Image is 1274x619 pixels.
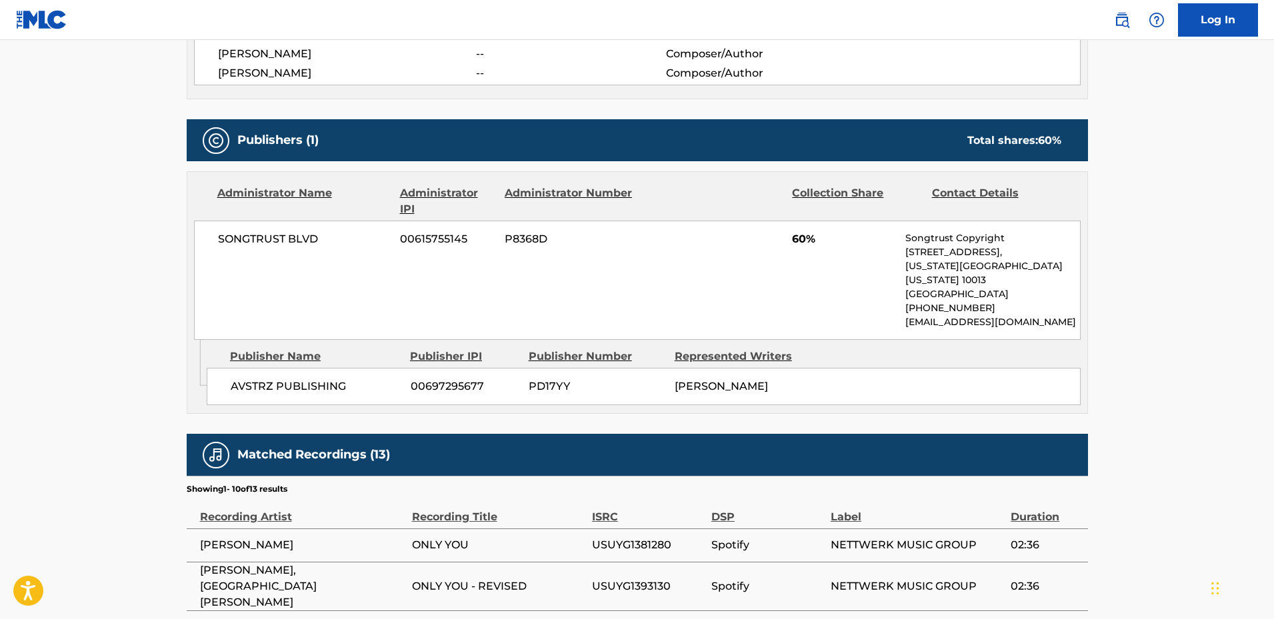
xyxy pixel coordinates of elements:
[412,537,585,553] span: ONLY YOU
[529,378,665,394] span: PD17YY
[1178,3,1258,37] a: Log In
[529,348,665,364] div: Publisher Number
[505,185,634,217] div: Administrator Number
[1109,7,1135,33] a: Public Search
[1114,12,1130,28] img: search
[217,185,390,217] div: Administrator Name
[792,185,921,217] div: Collection Share
[187,483,287,495] p: Showing 1 - 10 of 13 results
[230,348,400,364] div: Publisher Name
[231,378,401,394] span: AVSTRZ PUBLISHING
[967,133,1061,149] div: Total shares:
[592,578,705,594] span: USUYG1393130
[218,46,477,62] span: [PERSON_NAME]
[476,46,665,62] span: --
[410,348,519,364] div: Publisher IPI
[505,231,634,247] span: P8368D
[208,447,224,463] img: Matched Recordings
[1149,12,1165,28] img: help
[711,537,824,553] span: Spotify
[1011,495,1081,525] div: Duration
[218,65,477,81] span: [PERSON_NAME]
[237,447,390,462] h5: Matched Recordings (13)
[711,495,824,525] div: DSP
[831,537,1004,553] span: NETTWERK MUSIC GROUP
[711,578,824,594] span: Spotify
[400,231,495,247] span: 00615755145
[412,578,585,594] span: ONLY YOU - REVISED
[16,10,67,29] img: MLC Logo
[905,315,1079,329] p: [EMAIL_ADDRESS][DOMAIN_NAME]
[905,259,1079,287] p: [US_STATE][GEOGRAPHIC_DATA][US_STATE] 10013
[411,378,519,394] span: 00697295677
[905,287,1079,301] p: [GEOGRAPHIC_DATA]
[592,537,705,553] span: USUYG1381280
[200,562,405,610] span: [PERSON_NAME],[GEOGRAPHIC_DATA][PERSON_NAME]
[237,133,319,148] h5: Publishers (1)
[831,578,1004,594] span: NETTWERK MUSIC GROUP
[675,348,811,364] div: Represented Writers
[412,495,585,525] div: Recording Title
[1011,578,1081,594] span: 02:36
[476,65,665,81] span: --
[831,495,1004,525] div: Label
[1211,568,1219,608] div: Drag
[905,301,1079,315] p: [PHONE_NUMBER]
[592,495,705,525] div: ISRC
[218,231,391,247] span: SONGTRUST BLVD
[666,46,839,62] span: Composer/Author
[675,380,768,392] span: [PERSON_NAME]
[932,185,1061,217] div: Contact Details
[792,231,895,247] span: 60%
[1011,537,1081,553] span: 02:36
[200,495,405,525] div: Recording Artist
[905,231,1079,245] p: Songtrust Copyright
[1207,555,1274,619] iframe: Chat Widget
[1143,7,1170,33] div: Help
[400,185,495,217] div: Administrator IPI
[208,133,224,149] img: Publishers
[200,537,405,553] span: [PERSON_NAME]
[1038,134,1061,147] span: 60 %
[666,65,839,81] span: Composer/Author
[905,245,1079,259] p: [STREET_ADDRESS],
